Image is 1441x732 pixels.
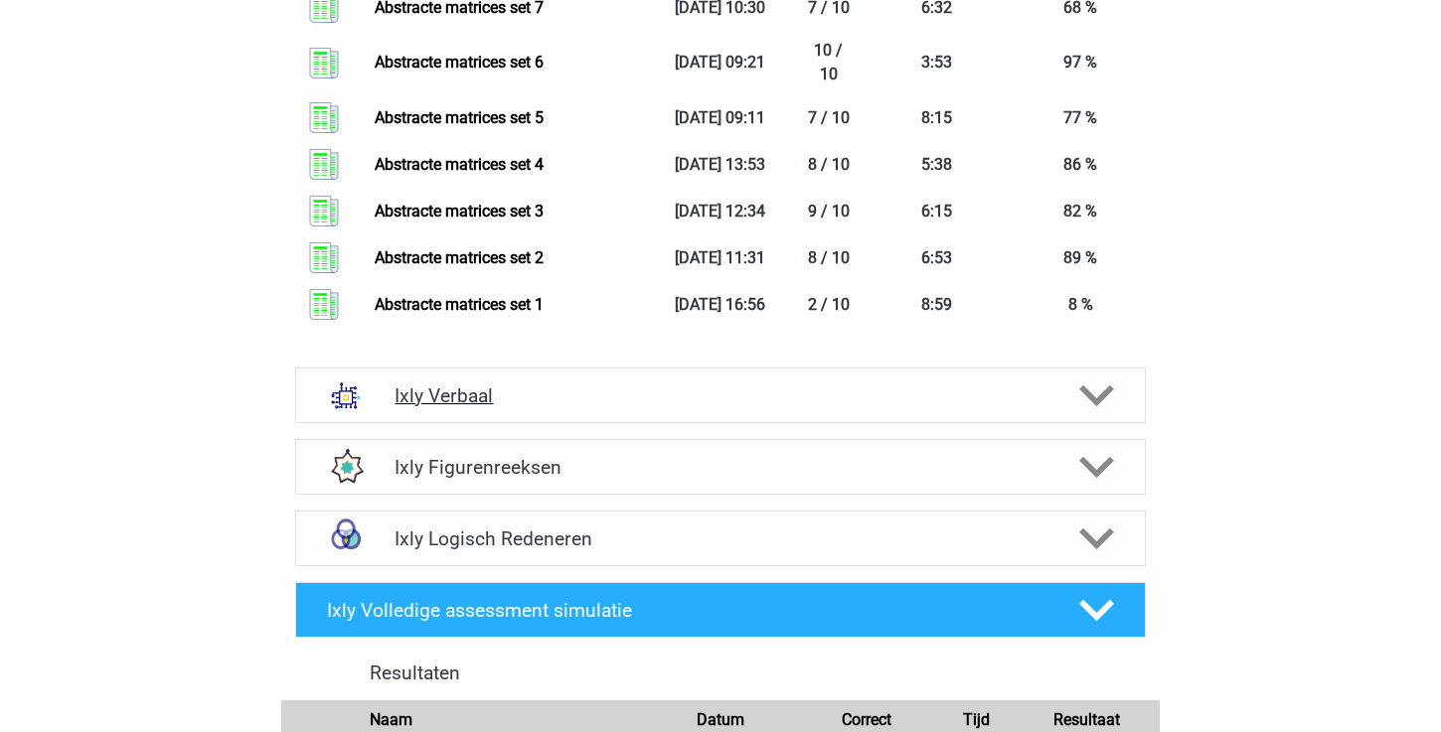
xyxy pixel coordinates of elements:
a: figuurreeksen Ixly Figurenreeksen [287,439,1154,495]
img: analogieen [320,369,372,421]
a: syllogismen Ixly Logisch Redeneren [287,511,1154,566]
div: Datum [647,708,793,732]
h4: Ixly Verbaal [395,384,1045,407]
img: figuurreeksen [320,441,372,493]
a: Abstracte matrices set 4 [375,155,544,174]
h4: Ixly Volledige assessment simulatie [327,599,1046,622]
a: Abstracte matrices set 5 [375,108,544,127]
a: Abstracte matrices set 1 [375,295,544,314]
div: Tijd [940,708,1014,732]
h4: Ixly Logisch Redeneren [395,527,1045,550]
div: Resultaat [1014,708,1160,732]
a: Ixly Volledige assessment simulatie [287,582,1154,638]
div: Correct [794,708,940,732]
h4: Ixly Figurenreeksen [395,456,1045,479]
h4: Resultaten [370,661,1145,684]
img: syllogismen [320,512,372,564]
a: analogieen Ixly Verbaal [287,367,1154,423]
div: Naam [355,708,648,732]
a: Abstracte matrices set 6 [375,53,544,72]
a: Abstracte matrices set 2 [375,248,544,267]
a: Abstracte matrices set 3 [375,202,544,220]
